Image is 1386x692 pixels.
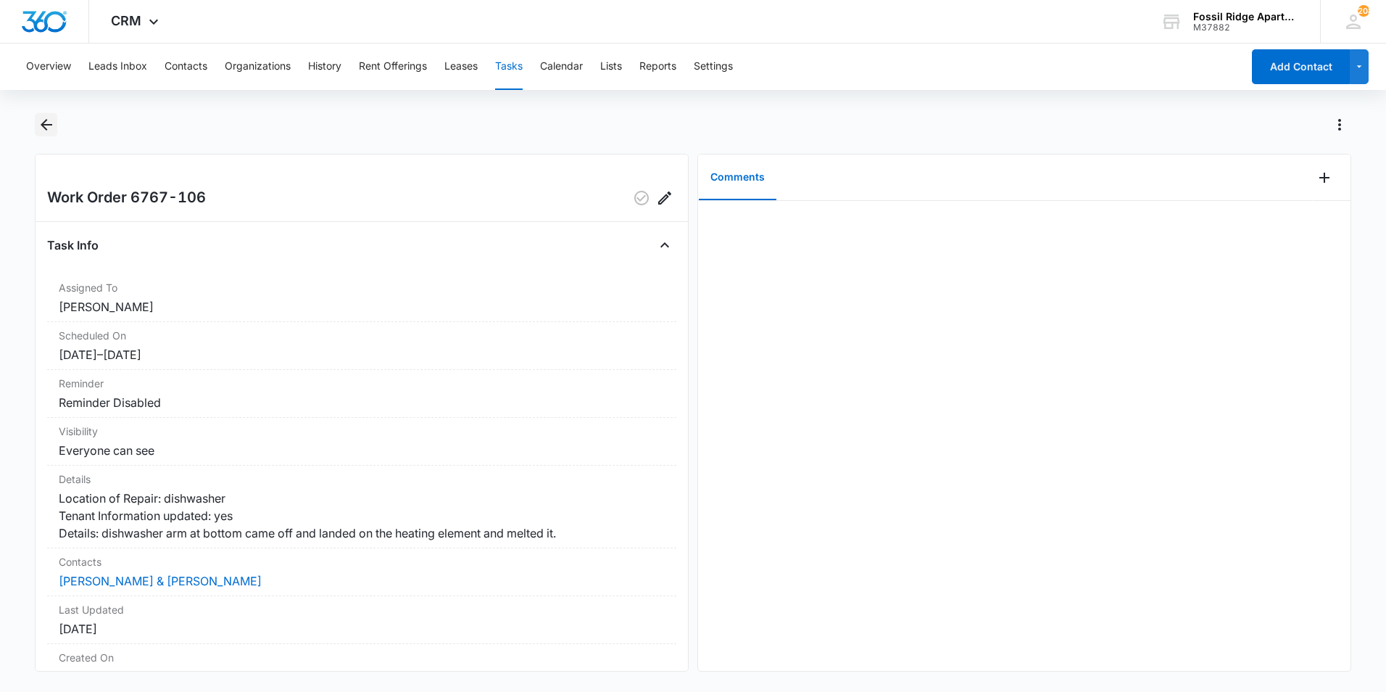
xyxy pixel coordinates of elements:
button: History [308,44,341,90]
dd: Everyone can see [59,442,665,459]
dt: Reminder [59,376,665,391]
button: Leases [444,44,478,90]
dt: Contacts [59,554,665,569]
button: Lists [600,44,622,90]
button: Add Contact [1252,49,1350,84]
button: Back [35,113,57,136]
button: Overview [26,44,71,90]
div: Scheduled On[DATE]–[DATE] [47,322,676,370]
dd: [DATE] [59,668,665,685]
button: Contacts [165,44,207,90]
h4: Task Info [47,236,99,254]
dd: [DATE] [59,620,665,638]
div: notifications count [1358,5,1369,17]
dt: Visibility [59,424,665,439]
div: Contacts[PERSON_NAME] & [PERSON_NAME] [47,548,676,596]
dt: Last Updated [59,602,665,617]
dt: Created On [59,650,665,665]
div: Assigned To[PERSON_NAME] [47,274,676,322]
dt: Details [59,471,665,487]
dt: Assigned To [59,280,665,295]
dd: Location of Repair: dishwasher Tenant Information updated: yes Details: dishwasher arm at bottom ... [59,490,665,542]
button: Organizations [225,44,291,90]
button: Reports [639,44,676,90]
button: Rent Offerings [359,44,427,90]
div: Created On[DATE] [47,644,676,692]
dd: [PERSON_NAME] [59,298,665,316]
dt: Scheduled On [59,328,665,343]
button: Settings [694,44,733,90]
span: 208 [1358,5,1369,17]
button: Close [653,234,676,257]
h2: Work Order 6767-106 [47,186,206,210]
button: Leads Inbox [88,44,147,90]
button: Edit [653,186,676,210]
button: Calendar [540,44,583,90]
button: Comments [699,155,776,200]
dd: [DATE] – [DATE] [59,346,665,363]
div: DetailsLocation of Repair: dishwasher Tenant Information updated: yes Details: dishwasher arm at ... [47,466,676,548]
button: Actions [1328,113,1351,136]
div: account name [1193,11,1299,22]
div: ReminderReminder Disabled [47,370,676,418]
button: Add Comment [1313,166,1336,189]
div: account id [1193,22,1299,33]
div: Last Updated[DATE] [47,596,676,644]
button: Tasks [495,44,523,90]
span: CRM [111,13,141,28]
a: [PERSON_NAME] & [PERSON_NAME] [59,574,262,588]
div: VisibilityEveryone can see [47,418,676,466]
dd: Reminder Disabled [59,394,665,411]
